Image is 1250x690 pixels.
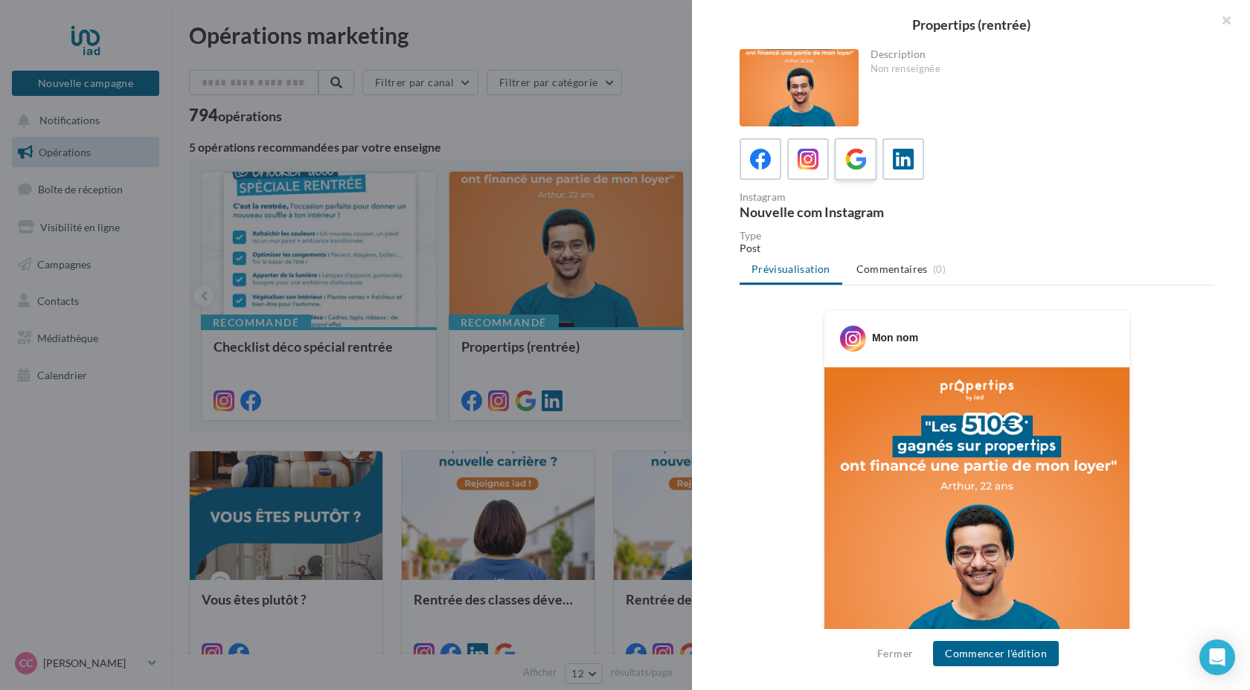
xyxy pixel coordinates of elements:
div: Post [740,241,1214,256]
div: Open Intercom Messenger [1199,639,1235,675]
div: Mon nom [872,330,918,345]
span: Commentaires [856,262,928,277]
div: Nouvelle com Instagram [740,205,971,219]
button: Fermer [871,645,919,662]
div: Propertips (rentrée) [716,18,1226,31]
div: Description [871,49,1203,59]
div: Instagram [740,192,971,202]
div: Type [740,230,1214,241]
span: (0) [933,263,946,275]
button: Commencer l'édition [933,641,1059,666]
div: Non renseignée [871,62,1203,76]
